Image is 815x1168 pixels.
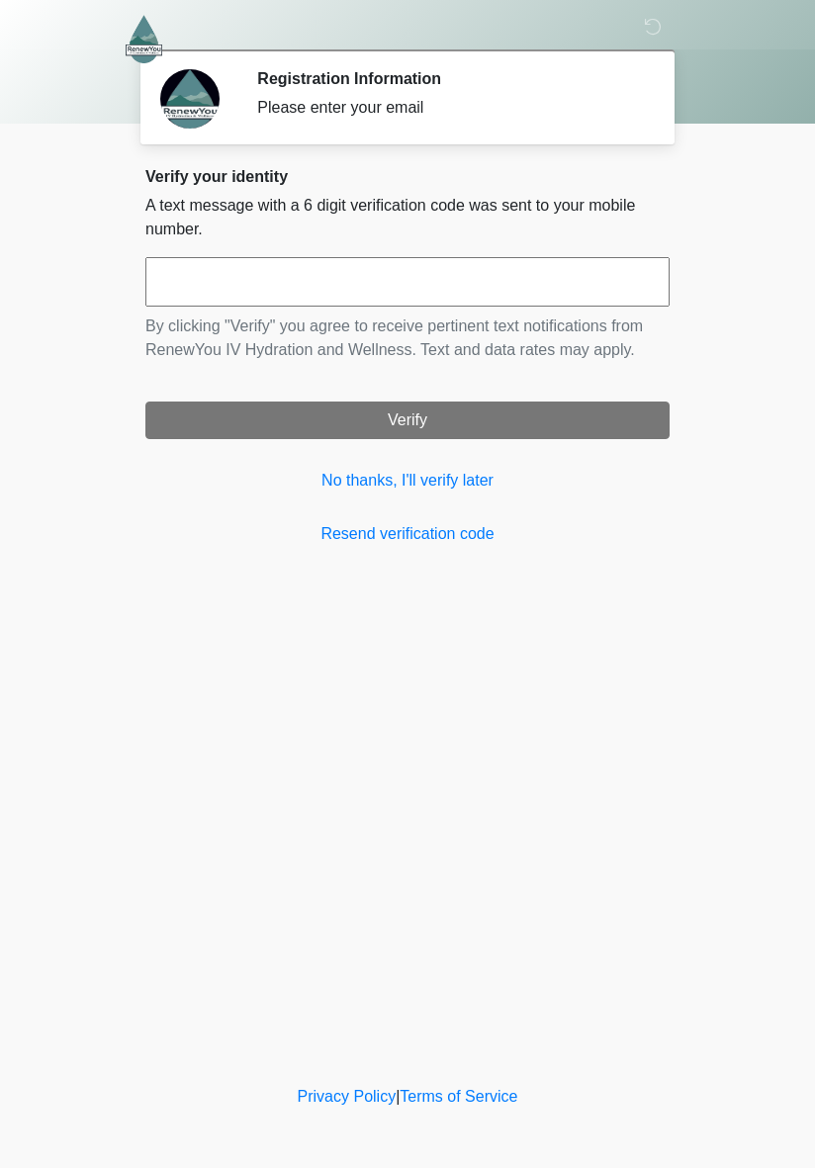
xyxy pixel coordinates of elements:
[145,194,670,241] p: A text message with a 6 digit verification code was sent to your mobile number.
[298,1088,397,1105] a: Privacy Policy
[126,15,162,63] img: RenewYou IV Hydration and Wellness Logo
[145,167,670,186] h2: Verify your identity
[257,96,640,120] div: Please enter your email
[400,1088,517,1105] a: Terms of Service
[145,314,670,362] p: By clicking "Verify" you agree to receive pertinent text notifications from RenewYou IV Hydration...
[396,1088,400,1105] a: |
[257,69,640,88] h2: Registration Information
[145,469,670,493] a: No thanks, I'll verify later
[145,402,670,439] button: Verify
[160,69,220,129] img: Agent Avatar
[145,522,670,546] a: Resend verification code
